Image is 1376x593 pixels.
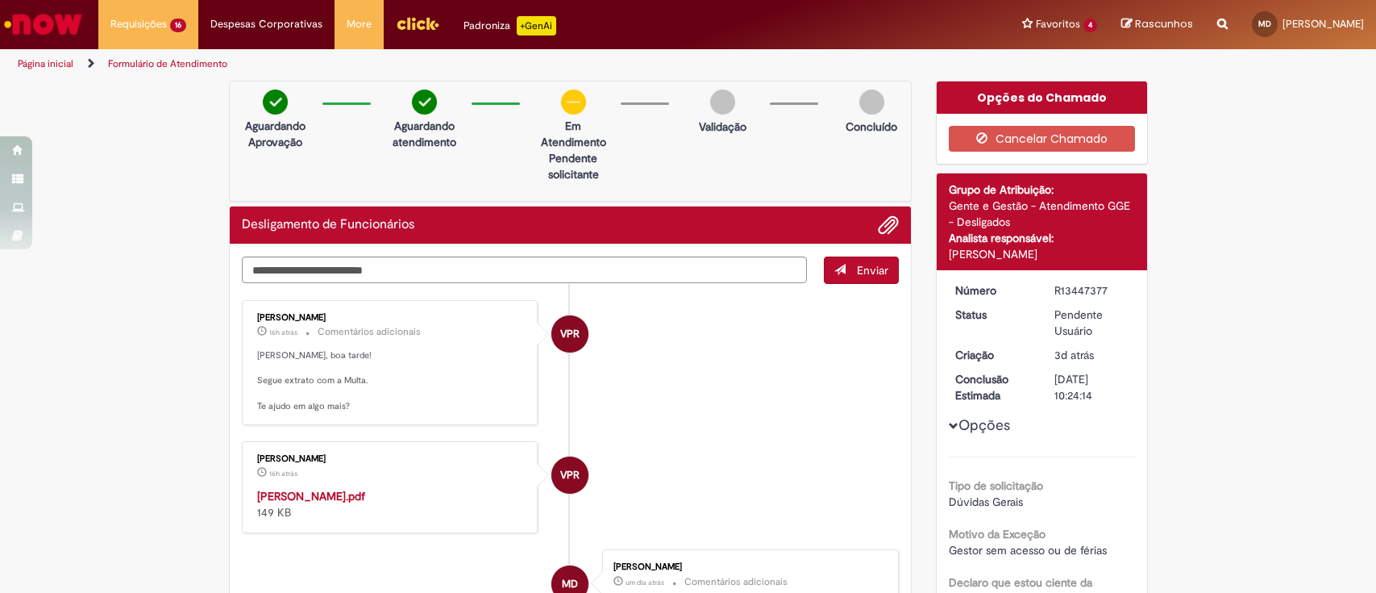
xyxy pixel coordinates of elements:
[1054,347,1129,363] div: 26/08/2025 10:22:10
[242,218,414,232] h2: Desligamento de Funcionários Histórico de tíquete
[464,16,556,35] div: Padroniza
[943,282,1042,299] dt: Número
[949,246,1135,262] div: [PERSON_NAME]
[269,328,297,337] span: 16h atrás
[859,90,884,115] img: img-circle-grey.png
[396,11,439,35] img: click_logo_yellow_360x200.png
[560,315,580,353] span: VPR
[613,562,882,572] div: [PERSON_NAME]
[1135,16,1193,31] span: Rascunhos
[949,495,1023,509] span: Dúvidas Gerais
[949,126,1135,152] button: Cancelar Chamado
[269,469,297,478] time: 28/08/2025 17:02:19
[18,57,73,70] a: Página inicial
[560,456,580,495] span: VPR
[949,198,1135,230] div: Gente e Gestão - Atendimento GGE - Desligados
[937,81,1147,114] div: Opções do Chamado
[263,90,288,115] img: check-circle-green.png
[949,527,1046,541] b: Motivo da Exceção
[210,16,322,32] span: Despesas Corporativas
[1036,16,1080,32] span: Favoritos
[170,19,186,32] span: 16
[1054,348,1094,362] time: 26/08/2025 10:22:10
[412,90,437,115] img: check-circle-green.png
[12,49,905,79] ul: Trilhas de página
[943,347,1042,363] dt: Criação
[846,119,897,135] p: Concluído
[385,118,464,150] p: Aguardando atendimento
[236,118,314,150] p: Aguardando Aprovação
[110,16,167,32] span: Requisições
[517,16,556,35] p: +GenAi
[257,489,365,503] a: [PERSON_NAME].pdf
[561,90,586,115] img: circle-minus.png
[949,230,1135,246] div: Analista responsável:
[626,578,664,587] time: 27/08/2025 16:19:26
[824,257,899,284] button: Enviar
[257,313,526,323] div: [PERSON_NAME]
[269,469,297,478] span: 16h atrás
[949,543,1107,558] span: Gestor sem acesso ou de férias
[551,457,588,494] div: Vanessa Paiva Ribeiro
[1054,371,1129,403] div: [DATE] 10:24:14
[949,182,1135,198] div: Grupo de Atribuição:
[269,328,297,337] time: 28/08/2025 17:02:52
[1258,19,1271,29] span: MD
[347,16,372,32] span: More
[257,349,526,413] p: [PERSON_NAME], boa tarde! Segue extrato com a Multa. Te ajudo em algo mais?
[878,215,899,236] button: Adicionar anexos
[1121,17,1193,32] a: Rascunhos
[534,150,613,182] p: Pendente solicitante
[943,371,1042,403] dt: Conclusão Estimada
[626,578,664,587] span: um dia atrás
[242,257,808,284] textarea: Digite sua mensagem aqui...
[1282,17,1364,31] span: [PERSON_NAME]
[1054,348,1094,362] span: 3d atrás
[1083,19,1097,32] span: 4
[2,8,85,40] img: ServiceNow
[534,118,613,150] p: Em Atendimento
[943,307,1042,323] dt: Status
[551,315,588,353] div: Vanessa Paiva Ribeiro
[1054,282,1129,299] div: R13447377
[318,325,421,339] small: Comentários adicionais
[857,263,888,278] span: Enviar
[710,90,735,115] img: img-circle-grey.png
[684,575,788,589] small: Comentários adicionais
[257,488,526,520] div: 149 KB
[699,119,746,135] p: Validação
[257,454,526,464] div: [PERSON_NAME]
[1054,307,1129,339] div: Pendente Usuário
[949,478,1043,493] b: Tipo de solicitação
[108,57,227,70] a: Formulário de Atendimento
